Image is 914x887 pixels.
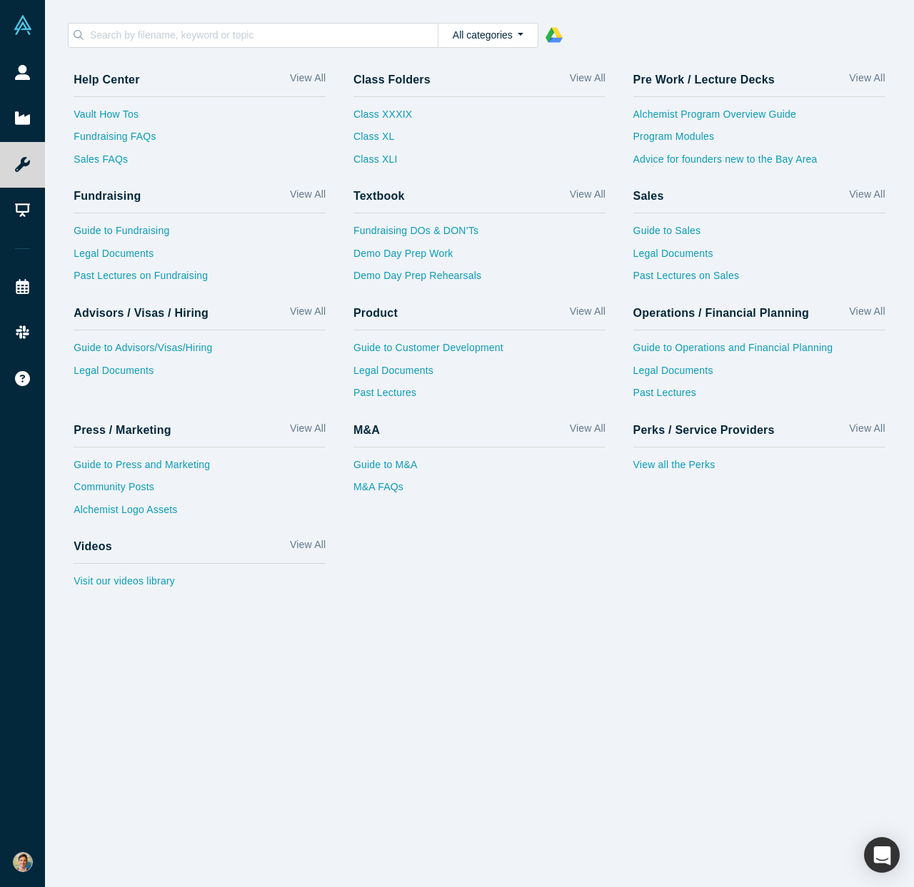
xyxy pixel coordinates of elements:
[633,306,810,320] h4: Operations / Financial Planning
[570,187,606,208] a: View All
[353,189,405,203] h4: Textbook
[353,423,380,437] h4: M&A
[74,480,326,502] a: Community Posts
[633,457,885,480] a: View all the Perks
[74,223,326,246] a: Guide to Fundraising
[353,246,606,269] a: Demo Day Prep Work
[13,15,33,35] img: Alchemist Vault Logo
[353,107,412,130] a: Class XXXIX
[74,363,326,386] a: Legal Documents
[353,385,606,408] a: Past Lectures
[633,340,885,363] a: Guide to Operations and Financial Planning
[74,189,141,203] h4: Fundraising
[353,340,606,363] a: Guide to Customer Development
[849,421,885,442] a: View All
[290,537,326,558] a: View All
[633,152,885,175] a: Advice for founders new to the Bay Area
[570,421,606,442] a: View All
[353,480,606,502] a: M&A FAQs
[353,223,606,246] a: Fundraising DOs & DON’Ts
[633,385,885,408] a: Past Lectures
[74,152,326,175] a: Sales FAQs
[353,457,606,480] a: Guide to M&A
[74,73,139,86] h4: Help Center
[438,23,538,48] button: All categories
[89,26,438,44] input: Search by filename, keyword or topic
[74,340,326,363] a: Guide to Advisors/Visas/Hiring
[633,223,885,246] a: Guide to Sales
[74,129,326,152] a: Fundraising FAQs
[353,306,398,320] h4: Product
[633,189,664,203] h4: Sales
[290,421,326,442] a: View All
[74,502,326,525] a: Alchemist Logo Assets
[849,71,885,91] a: View All
[74,539,112,553] h4: Videos
[633,268,885,291] a: Past Lectures on Sales
[74,423,171,437] h4: Press / Marketing
[290,187,326,208] a: View All
[353,363,606,386] a: Legal Documents
[353,268,606,291] a: Demo Day Prep Rehearsals
[74,457,326,480] a: Guide to Press and Marketing
[570,71,606,91] a: View All
[290,71,326,91] a: View All
[353,73,431,86] h4: Class Folders
[74,107,326,130] a: Vault How Tos
[353,152,412,175] a: Class XLI
[353,129,412,152] a: Class XL
[849,187,885,208] a: View All
[74,268,326,291] a: Past Lectures on Fundraising
[74,574,326,597] a: Visit our videos library
[633,129,885,152] a: Program Modules
[633,73,775,86] h4: Pre Work / Lecture Decks
[633,423,775,437] h4: Perks / Service Providers
[290,304,326,325] a: View All
[633,246,885,269] a: Legal Documents
[13,852,33,872] img: Dennis Nenno's Account
[74,246,326,269] a: Legal Documents
[570,304,606,325] a: View All
[849,304,885,325] a: View All
[633,107,885,130] a: Alchemist Program Overview Guide
[74,306,209,320] h4: Advisors / Visas / Hiring
[633,363,885,386] a: Legal Documents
